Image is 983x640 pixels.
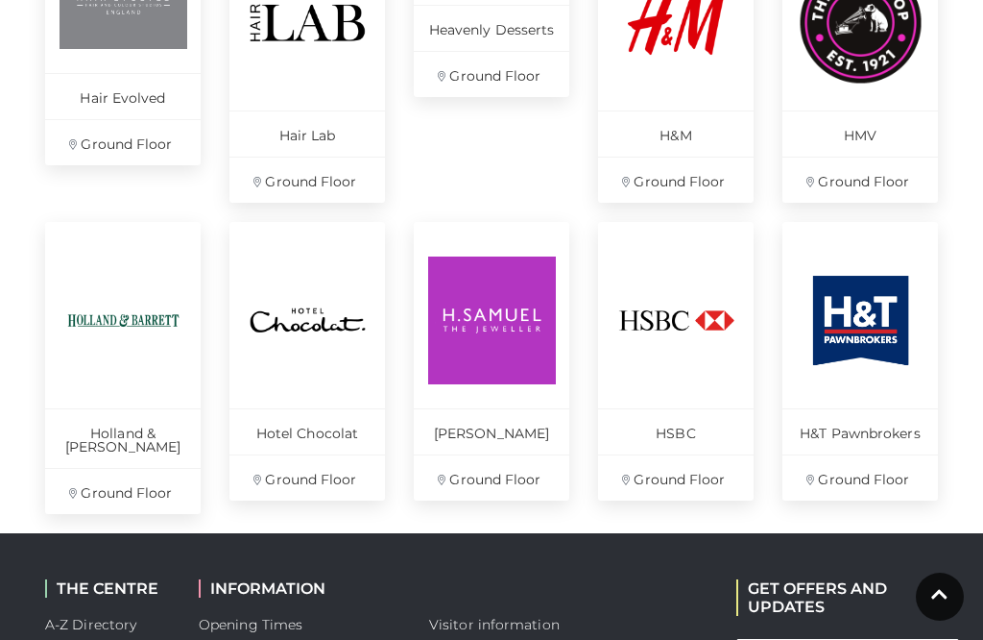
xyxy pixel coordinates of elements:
[598,111,754,157] p: H&M
[45,579,170,598] h2: THE CENTRE
[414,222,569,501] a: [PERSON_NAME] Ground Floor
[45,119,201,165] p: Ground Floor
[229,408,385,455] p: Hotel Chocolat
[229,111,385,157] p: Hair Lab
[782,222,938,501] a: H&T Pawnbrokers Ground Floor
[598,222,754,501] a: HSBC Ground Floor
[414,455,569,501] p: Ground Floor
[414,51,569,97] p: Ground Floor
[782,111,938,157] p: HMV
[229,455,385,501] p: Ground Floor
[429,616,560,633] a: Visitor information
[229,222,385,501] a: Hotel Chocolat Ground Floor
[598,455,754,501] p: Ground Floor
[736,579,938,616] h2: GET OFFERS AND UPDATES
[782,157,938,203] p: Ground Floor
[45,468,201,514] p: Ground Floor
[229,157,385,203] p: Ground Floor
[598,408,754,455] p: HSBC
[199,579,400,598] h2: INFORMATION
[414,5,569,51] p: Heavenly Desserts
[782,455,938,501] p: Ground Floor
[45,73,201,119] p: Hair Evolved
[598,157,754,203] p: Ground Floor
[414,408,569,455] p: [PERSON_NAME]
[45,408,201,468] p: Holland & [PERSON_NAME]
[45,222,201,514] a: Holland & [PERSON_NAME] Ground Floor
[45,616,136,633] a: A-Z Directory
[782,408,938,455] p: H&T Pawnbrokers
[199,616,302,633] a: Opening Times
